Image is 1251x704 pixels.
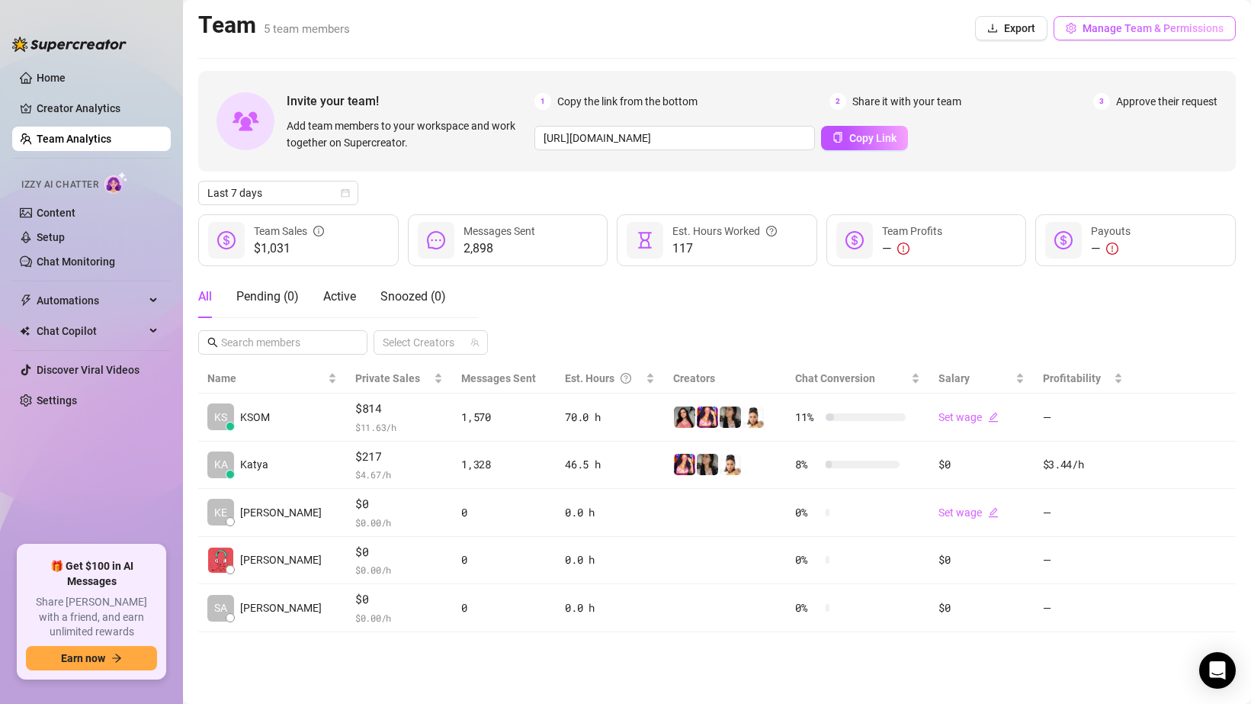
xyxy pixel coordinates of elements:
[380,289,446,304] span: Snoozed ( 0 )
[743,407,764,428] img: Jesse
[37,319,145,343] span: Chat Copilot
[795,600,820,616] span: 0 %
[37,96,159,121] a: Creator Analytics
[21,178,98,192] span: Izzy AI Chatter
[1116,93,1217,110] span: Approve their request
[664,364,786,394] th: Creators
[565,456,655,473] div: 46.5 h
[37,364,140,376] a: Discover Viral Videos
[882,239,942,258] div: —
[207,337,218,348] span: search
[355,400,443,418] span: $814
[1199,652,1236,689] div: Open Intercom Messenger
[236,288,299,306] div: Pending ( 0 )
[214,456,228,473] span: KA
[26,646,157,670] button: Earn nowarrow-right
[557,93,698,110] span: Copy the link from the bottom
[882,225,942,237] span: Team Profits
[1043,456,1123,473] div: $3.44 /h
[832,132,843,143] span: copy
[198,288,212,306] div: All
[20,326,30,336] img: Chat Copilot
[1034,584,1132,632] td: —
[988,507,999,518] span: edit
[795,409,820,426] span: 11 %
[795,504,820,521] span: 0 %
[621,370,631,387] span: question-circle
[938,372,970,384] span: Salary
[672,223,777,239] div: Est. Hours Worked
[217,231,236,249] span: dollar-circle
[674,454,695,475] img: Anya
[975,16,1047,40] button: Export
[427,231,445,249] span: message
[1093,93,1110,110] span: 3
[461,456,547,473] div: 1,328
[221,334,346,351] input: Search members
[849,132,897,144] span: Copy Link
[795,551,820,568] span: 0 %
[37,133,111,145] a: Team Analytics
[198,364,346,394] th: Name
[938,551,1024,568] div: $0
[1091,239,1131,258] div: —
[355,495,443,513] span: $0
[565,409,655,426] div: 70.0 h
[323,289,356,304] span: Active
[852,93,961,110] span: Share it with your team
[674,407,695,428] img: Aubree
[1034,394,1132,442] td: —
[1066,23,1076,34] span: setting
[254,223,324,239] div: Team Sales
[37,288,145,313] span: Automations
[470,338,480,347] span: team
[214,504,227,521] span: KE
[1034,489,1132,537] td: —
[12,37,127,52] img: logo-BBDzfeDw.svg
[464,239,535,258] span: 2,898
[240,456,268,473] span: Katya
[313,223,324,239] span: info-circle
[37,394,77,407] a: Settings
[26,559,157,589] span: 🎁 Get $100 in AI Messages
[287,92,534,111] span: Invite your team!
[240,504,322,521] span: [PERSON_NAME]
[355,562,443,577] span: $ 0.00 /h
[845,231,864,249] span: dollar-circle
[461,551,547,568] div: 0
[214,409,227,426] span: KS
[697,407,718,428] img: Anya
[355,372,420,384] span: Private Sales
[341,188,350,198] span: calendar
[240,551,322,568] span: [PERSON_NAME]
[20,294,32,307] span: thunderbolt
[104,172,128,194] img: AI Chatter
[355,420,443,435] span: $ 11.63 /h
[208,548,233,573] img: Shenana Mclean
[795,372,875,384] span: Chat Conversion
[254,239,324,258] span: $1,031
[565,370,643,387] div: Est. Hours
[207,182,349,204] span: Last 7 days
[264,22,350,36] span: 5 team members
[1054,16,1236,40] button: Manage Team & Permissions
[461,504,547,521] div: 0
[464,225,535,237] span: Messages Sent
[766,223,777,239] span: question-circle
[37,256,115,268] a: Chat Monitoring
[938,411,999,423] a: Set wageedit
[37,72,66,84] a: Home
[1054,231,1073,249] span: dollar-circle
[565,551,655,568] div: 0.0 h
[720,454,741,475] img: Jesse
[565,504,655,521] div: 0.0 h
[355,515,443,530] span: $ 0.00 /h
[61,652,105,664] span: Earn now
[636,231,654,249] span: hourglass
[355,590,443,609] span: $0
[938,600,1024,616] div: $0
[988,412,999,423] span: edit
[697,454,718,475] img: Alex
[355,543,443,561] span: $0
[897,243,909,255] span: exclamation-circle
